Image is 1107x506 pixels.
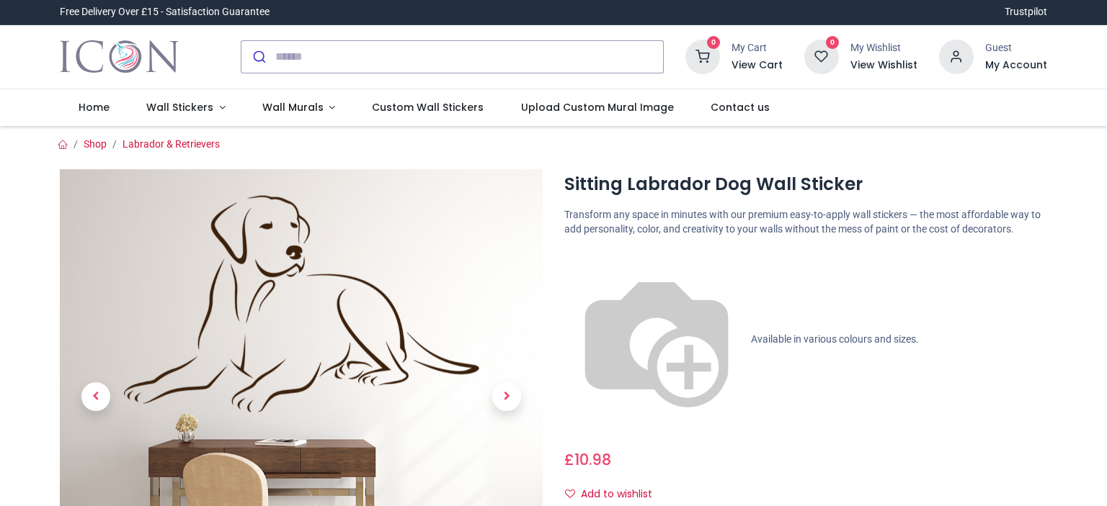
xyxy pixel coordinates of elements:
[244,89,354,127] a: Wall Murals
[123,138,220,150] a: Labrador & Retrievers
[81,382,110,411] span: Previous
[241,41,275,73] button: Submit
[492,382,521,411] span: Next
[685,50,720,61] a: 0
[262,100,324,114] span: Wall Murals
[60,37,179,77] a: Logo of Icon Wall Stickers
[850,58,917,73] a: View Wishlist
[711,100,770,114] span: Contact us
[850,41,917,55] div: My Wishlist
[985,58,1047,73] a: My Account
[564,248,749,432] img: color-wheel.png
[79,100,110,114] span: Home
[564,449,611,470] span: £
[372,100,484,114] span: Custom Wall Stickers
[128,89,244,127] a: Wall Stickers
[574,449,611,470] span: 10.98
[60,37,179,77] img: Icon Wall Stickers
[751,333,919,345] span: Available in various colours and sizes.
[732,58,783,73] a: View Cart
[707,36,721,50] sup: 0
[565,489,575,499] i: Add to wishlist
[521,100,674,114] span: Upload Custom Mural Image
[826,36,840,50] sup: 0
[564,172,1047,196] h1: Sitting Labrador Dog Wall Sticker
[1005,5,1047,19] a: Trustpilot
[804,50,839,61] a: 0
[146,100,213,114] span: Wall Stickers
[985,41,1047,55] div: Guest
[732,41,783,55] div: My Cart
[564,208,1047,236] p: Transform any space in minutes with our premium easy-to-apply wall stickers — the most affordable...
[84,138,107,150] a: Shop
[60,5,270,19] div: Free Delivery Over £15 - Satisfaction Guarantee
